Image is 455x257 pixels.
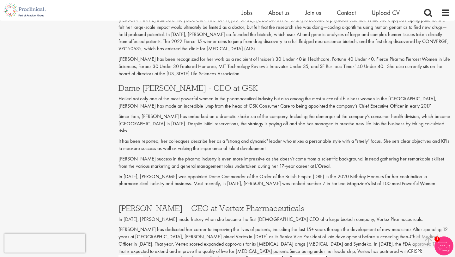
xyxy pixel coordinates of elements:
[372,9,400,17] a: Upload CV
[4,234,85,253] iframe: reCAPTCHA
[118,216,450,223] p: In [DATE], [PERSON_NAME] made history when she became the first [DEMOGRAPHIC_DATA] CEO of a large...
[118,173,450,188] p: In [DATE], [PERSON_NAME] was appointed Dame Commander of the Order of the British Empire (DBE) in...
[118,226,448,254] span: After spending 12 years at [GEOGRAPHIC_DATA], [PERSON_NAME] joined Vertex in [DATE] as its Senior...
[434,236,440,242] span: 1
[118,113,450,135] p: Since then, [PERSON_NAME] has embarked on a dramatic shake-up of the company. Including the demer...
[242,9,252,17] a: Jobs
[305,9,321,17] a: Join us
[268,9,289,17] a: About us
[118,204,450,212] h3: [PERSON_NAME] – CEO at Vertex Pharmaceuticals
[118,138,450,152] p: It has been reported, her colleagues describe her as a "strong and dynamic" leader who mixes a pe...
[118,95,450,110] p: Hailed not only one of the most powerful women in the pharmaceutical industry but also among the ...
[434,236,453,255] img: Chatbot
[337,9,356,17] a: Contact
[118,155,450,170] p: [PERSON_NAME] success in the pharma industry is even more impressive as she doesn’t come from a s...
[289,248,408,254] span: Since being under her leadership, Vertex has partnered with
[118,84,450,92] h3: Dame [PERSON_NAME] - CEO at GSK
[118,56,450,78] p: [PERSON_NAME] has been recognized for her work as a recipient of Insider’s 30 Under 40 in Healthc...
[118,16,450,53] p: [PERSON_NAME] trained at the [GEOGRAPHIC_DATA][US_STATE], [GEOGRAPHIC_DATA] to become a physician...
